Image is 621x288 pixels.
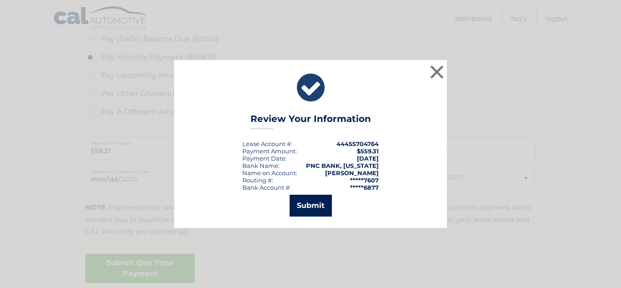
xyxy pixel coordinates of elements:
span: Payment Date [242,155,285,162]
div: Lease Account #: [242,140,292,147]
strong: 44455704764 [336,140,379,147]
h3: Review Your Information [250,113,371,129]
span: [DATE] [357,155,379,162]
div: Routing #: [242,177,273,184]
span: $559.31 [357,147,379,155]
div: Bank Name: [242,162,280,169]
div: Payment Amount: [242,147,297,155]
button: Submit [290,195,332,217]
button: × [428,63,446,81]
div: : [242,155,287,162]
strong: PNC BANK, [US_STATE] [306,162,379,169]
div: Name on Account: [242,169,297,177]
strong: [PERSON_NAME] [325,169,379,177]
div: Bank Account #: [242,184,291,191]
